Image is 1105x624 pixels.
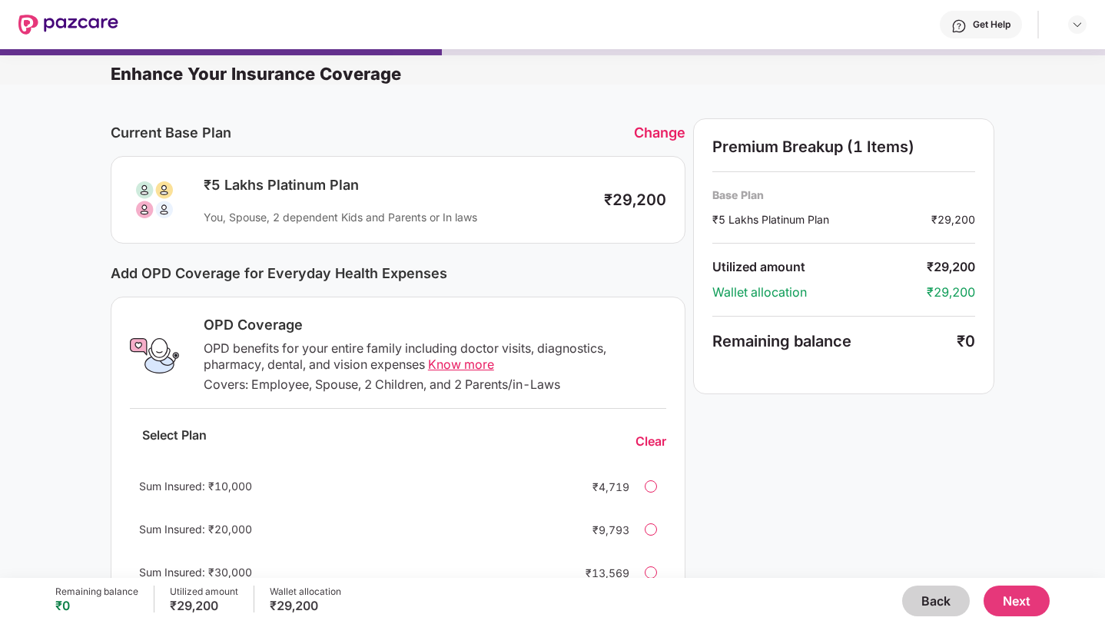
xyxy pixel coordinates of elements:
[270,598,341,613] div: ₹29,200
[270,586,341,598] div: Wallet allocation
[1071,18,1083,31] img: svg+xml;base64,PHN2ZyBpZD0iRHJvcGRvd24tMzJ4MzIiIHhtbG5zPSJodHRwOi8vd3d3LnczLm9yZy8yMDAwL3N2ZyIgd2...
[568,522,629,538] div: ₹9,793
[712,259,927,275] div: Utilized amount
[712,211,931,227] div: ₹5 Lakhs Platinum Plan
[902,586,970,616] button: Back
[55,598,138,613] div: ₹0
[204,316,666,334] div: OPD Coverage
[927,259,975,275] div: ₹29,200
[927,284,975,300] div: ₹29,200
[139,523,252,536] span: Sum Insured: ₹20,000
[204,210,589,224] div: You, Spouse, 2 dependent Kids and Parents or In laws
[111,265,685,281] div: Add OPD Coverage for Everyday Health Expenses
[18,15,118,35] img: New Pazcare Logo
[635,433,666,450] div: Clear
[951,18,967,34] img: svg+xml;base64,PHN2ZyBpZD0iSGVscC0zMngzMiIgeG1sbnM9Imh0dHA6Ly93d3cudzMub3JnLzIwMDAvc3ZnIiB3aWR0aD...
[931,211,975,227] div: ₹29,200
[111,63,1105,85] div: Enhance Your Insurance Coverage
[957,332,975,350] div: ₹0
[712,188,975,202] div: Base Plan
[712,138,975,156] div: Premium Breakup (1 Items)
[111,124,634,141] div: Current Base Plan
[130,175,179,224] img: svg+xml;base64,PHN2ZyB3aWR0aD0iODAiIGhlaWdodD0iODAiIHZpZXdCb3g9IjAgMCA4MCA4MCIgZmlsbD0ibm9uZSIgeG...
[973,18,1010,31] div: Get Help
[170,598,238,613] div: ₹29,200
[568,479,629,495] div: ₹4,719
[634,124,685,141] div: Change
[712,332,957,350] div: Remaining balance
[130,427,219,456] div: Select Plan
[204,377,666,393] div: Covers: Employee, Spouse, 2 Children, and 2 Parents/in-Laws
[55,586,138,598] div: Remaining balance
[139,566,252,579] span: Sum Insured: ₹30,000
[984,586,1050,616] button: Next
[428,357,494,372] span: Know more
[604,191,666,209] div: ₹29,200
[139,480,252,493] span: Sum Insured: ₹10,000
[170,586,238,598] div: Utilized amount
[712,284,927,300] div: Wallet allocation
[204,176,589,194] div: ₹5 Lakhs Platinum Plan
[568,565,629,581] div: ₹13,569
[130,331,179,380] img: OPD Coverage
[204,340,666,373] div: OPD benefits for your entire family including doctor visits, diagnostics, pharmacy, dental, and v...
